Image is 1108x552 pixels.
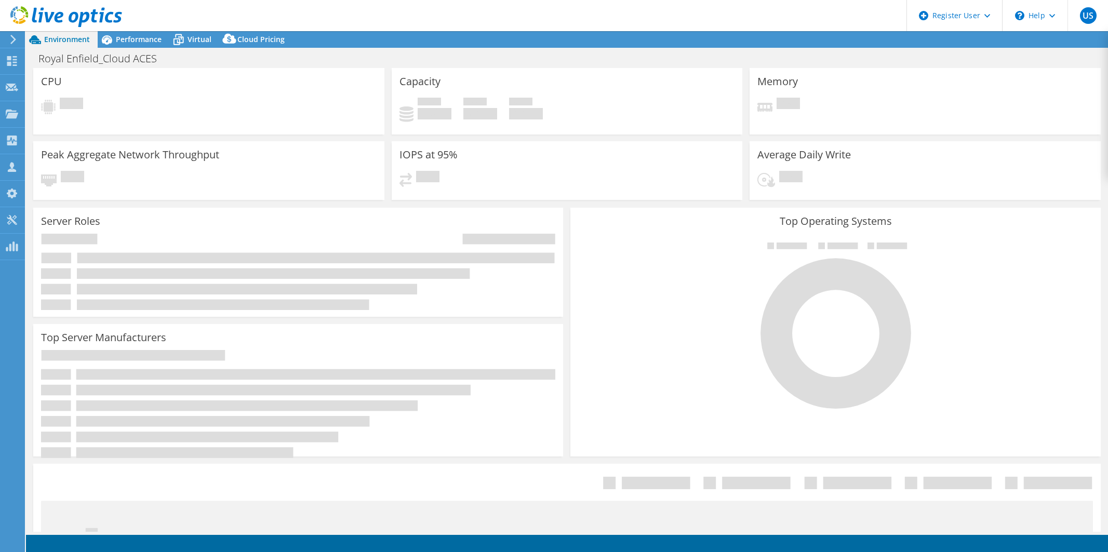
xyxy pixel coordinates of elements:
[34,53,173,64] h1: Royal Enfield_Cloud ACES
[41,76,62,87] h3: CPU
[578,216,1092,227] h3: Top Operating Systems
[237,34,285,44] span: Cloud Pricing
[779,171,803,185] span: Pending
[757,149,851,160] h3: Average Daily Write
[60,98,83,112] span: Pending
[418,108,451,119] h4: 0 GiB
[777,98,800,112] span: Pending
[399,149,458,160] h3: IOPS at 95%
[41,332,166,343] h3: Top Server Manufacturers
[509,108,543,119] h4: 0 GiB
[116,34,162,44] span: Performance
[418,98,441,108] span: Used
[41,216,100,227] h3: Server Roles
[188,34,211,44] span: Virtual
[1080,7,1097,24] span: US
[509,98,532,108] span: Total
[41,149,219,160] h3: Peak Aggregate Network Throughput
[399,76,440,87] h3: Capacity
[463,108,497,119] h4: 0 GiB
[463,98,487,108] span: Free
[44,34,90,44] span: Environment
[757,76,798,87] h3: Memory
[416,171,439,185] span: Pending
[1015,11,1024,20] svg: \n
[61,171,84,185] span: Pending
